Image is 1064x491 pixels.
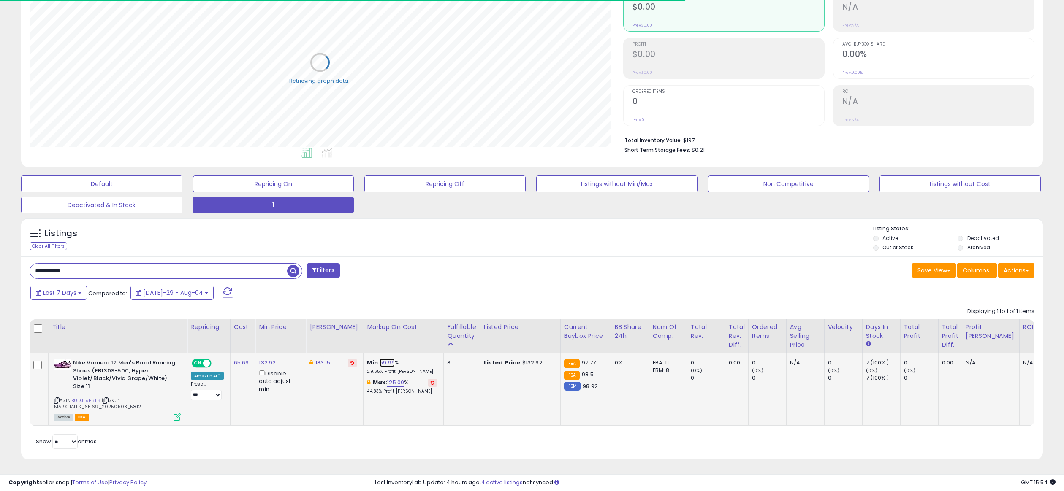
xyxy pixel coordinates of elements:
span: Ordered Items [632,89,824,94]
small: FBM [564,382,581,391]
button: 1 [193,197,354,213]
a: B0DJL9P6T8 [71,397,100,404]
div: Displaying 1 to 1 of 1 items [967,308,1034,316]
a: 125.00 [387,378,404,387]
span: 98.5 [582,370,594,378]
div: Markup on Cost [367,323,440,332]
button: Listings without Min/Max [536,175,698,192]
h2: $0.00 [632,2,824,13]
button: [DATE]-29 - Aug-04 [130,286,214,300]
p: Listing States: [873,225,1043,233]
div: 0.00 [729,359,742,367]
span: [DATE]-29 - Aug-04 [143,289,203,297]
b: Short Term Storage Fees: [624,146,690,154]
div: 0 [904,359,938,367]
small: (0%) [691,367,703,374]
span: Last 7 Days [43,289,76,297]
span: All listings currently available for purchase on Amazon [54,414,73,421]
a: 132.92 [259,359,276,367]
div: Total Profit [904,323,935,340]
div: 0.00 [942,359,955,367]
h5: Listings [45,228,77,240]
button: Default [21,175,182,192]
label: Archived [967,244,990,251]
div: N/A [790,359,818,367]
div: 7 (100%) [866,359,900,367]
div: ASIN: [54,359,181,420]
div: Clear All Filters [30,242,67,250]
label: Deactivated [967,235,999,242]
small: Prev: $0.00 [632,70,652,75]
span: | SKU: MARSHALLS_65.69_20250503_5812 [54,397,141,410]
small: (0%) [866,367,878,374]
span: ROI [842,89,1034,94]
button: Filters [307,263,339,278]
div: Velocity [828,323,859,332]
h2: N/A [842,2,1034,13]
div: Ordered Items [752,323,783,340]
span: ON [193,360,203,367]
b: Total Inventory Value: [624,137,682,144]
h2: N/A [842,97,1034,108]
div: Title [52,323,184,332]
div: Current Buybox Price [564,323,608,340]
b: Max: [373,378,388,386]
small: Prev: N/A [842,117,859,122]
div: Days In Stock [866,323,897,340]
div: FBM: 8 [653,367,681,374]
div: Disable auto adjust min [259,369,299,393]
div: Total Rev. Diff. [729,323,745,349]
div: 0 [828,359,862,367]
button: Non Competitive [708,175,869,192]
a: 4 active listings [481,478,523,486]
div: 0% [615,359,643,367]
h2: 0 [632,97,824,108]
div: ROI [1023,323,1054,332]
a: 59.99 [380,359,395,367]
div: Total Rev. [691,323,722,340]
span: Profit [632,42,824,47]
span: Show: entries [36,437,97,445]
small: FBA [564,359,580,368]
div: 0 [691,374,725,382]
small: FBA [564,371,580,380]
label: Active [882,235,898,242]
span: 98.92 [583,382,598,390]
div: seller snap | | [8,479,147,487]
button: Repricing On [193,175,354,192]
b: Min: [367,359,380,367]
p: 29.65% Profit [PERSON_NAME] [367,369,437,375]
small: Days In Stock. [866,340,871,348]
b: Nike Vomero 17 Men's Road Running Shoes (FB1309-500, Hyper Violet/Black/Vivid Grape/White) Size 11 [73,359,176,392]
div: Repricing [191,323,227,332]
div: Avg Selling Price [790,323,821,349]
div: Fulfillable Quantity [447,323,476,340]
div: Retrieving graph data.. [289,77,351,84]
span: 97.77 [582,359,596,367]
div: Total Profit Diff. [942,323,958,349]
h2: 0.00% [842,49,1034,61]
div: 0 [828,374,862,382]
button: Listings without Cost [879,175,1041,192]
div: 0 [752,374,786,382]
span: FBA [75,414,89,421]
a: Privacy Policy [109,478,147,486]
div: Listed Price [484,323,557,332]
button: Deactivated & In Stock [21,197,182,213]
div: 3 [447,359,473,367]
span: Columns [963,266,989,275]
div: 0 [904,374,938,382]
div: N/A [966,359,1013,367]
small: (0%) [828,367,840,374]
small: Prev: 0.00% [842,70,863,75]
label: Out of Stock [882,244,913,251]
div: % [367,359,437,375]
div: BB Share 24h. [615,323,646,340]
div: 0 [752,359,786,367]
div: Last InventoryLab Update: 4 hours ago, not synced. [375,479,1056,487]
div: $132.92 [484,359,554,367]
a: Terms of Use [72,478,108,486]
div: 7 (100%) [866,374,900,382]
div: Amazon AI * [191,372,224,380]
small: Prev: 0 [632,117,644,122]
